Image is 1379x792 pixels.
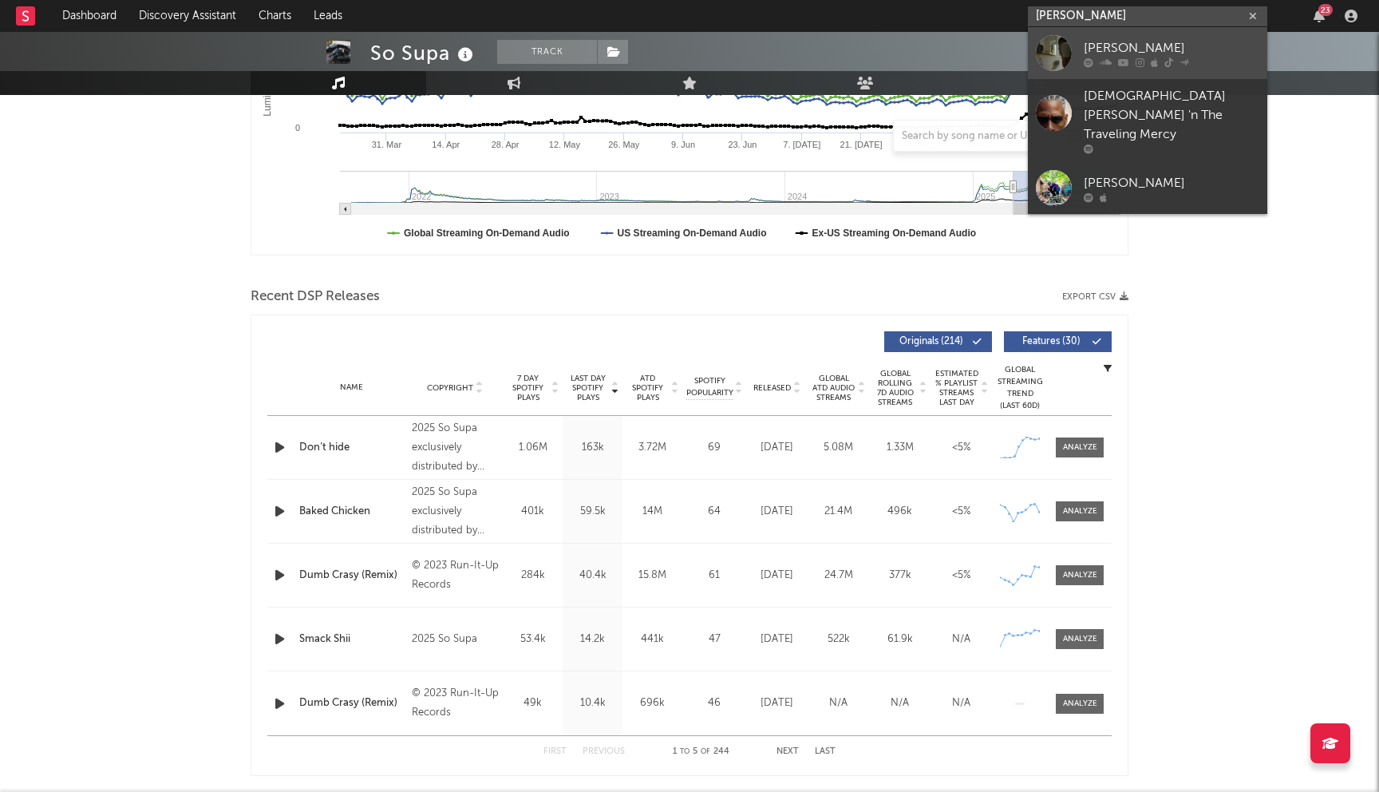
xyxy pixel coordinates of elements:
div: 24.7M [812,568,865,584]
div: 14M [626,504,678,520]
button: Previous [583,747,625,756]
div: 15.8M [626,568,678,584]
span: 7 Day Spotify Plays [507,374,549,402]
a: Baked Chicken [299,504,404,520]
div: 377k [873,568,927,584]
input: Search for artists [1028,6,1267,26]
div: 64 [686,504,742,520]
div: © 2023 Run-It-Up Records [412,556,499,595]
span: ATD Spotify Plays [626,374,669,402]
div: [PERSON_NAME] [1084,38,1259,57]
div: 522k [812,632,865,647]
div: 23 [1318,4,1333,16]
div: <5% [934,568,988,584]
div: 69 [686,440,742,456]
div: 46 [686,695,742,711]
div: [DATE] [750,568,804,584]
a: Don’t hide [299,440,404,456]
div: <5% [934,504,988,520]
div: 40.4k [567,568,618,584]
div: Name [299,382,404,394]
div: 5.08M [812,440,865,456]
div: 696k [626,695,678,711]
div: 21.4M [812,504,865,520]
span: Originals ( 214 ) [895,337,968,346]
a: Smack Shii [299,632,404,647]
div: <5% [934,440,988,456]
button: Originals(214) [884,331,992,352]
text: Global Streaming On-Demand Audio [404,228,570,239]
div: [DEMOGRAPHIC_DATA][PERSON_NAME] 'n The Traveling Mercy [1084,87,1259,145]
span: Copyright [427,383,473,393]
div: 61 [686,568,742,584]
div: N/A [812,695,865,711]
button: Last [815,747,836,756]
div: 47 [686,632,742,647]
div: 10.4k [567,695,618,711]
span: Features ( 30 ) [1014,337,1088,346]
div: N/A [873,695,927,711]
span: to [680,748,689,755]
a: [PERSON_NAME] [1028,27,1267,79]
div: 1 5 244 [657,742,745,762]
div: © 2023 Run-It-Up Records [412,684,499,723]
div: 2025 So Supa [412,630,499,649]
a: [PERSON_NAME] [1028,162,1267,214]
text: US Streaming On-Demand Audio [618,228,767,239]
div: [DATE] [750,632,804,647]
span: Recent DSP Releases [251,287,380,307]
span: Spotify Popularity [686,375,733,399]
div: [PERSON_NAME] [1084,173,1259,192]
div: 1.33M [873,440,927,456]
div: 284k [507,568,559,584]
button: First [543,747,567,756]
div: 3.72M [626,440,678,456]
a: Dumb Crasy (Remix) [299,568,404,584]
div: 163k [567,440,618,456]
span: of [701,748,710,755]
div: 496k [873,504,927,520]
div: 2025 So Supa exclusively distributed by Santa [PERSON_NAME] [412,419,499,477]
button: Track [497,40,597,64]
span: Global Rolling 7D Audio Streams [873,369,917,407]
input: Search by song name or URL [894,130,1062,143]
button: Next [776,747,799,756]
a: [DEMOGRAPHIC_DATA][PERSON_NAME] 'n The Traveling Mercy [1028,79,1267,162]
span: Global ATD Audio Streams [812,374,855,402]
span: Released [753,383,791,393]
div: 1.06M [507,440,559,456]
div: [DATE] [750,440,804,456]
div: [DATE] [750,504,804,520]
div: 53.4k [507,632,559,647]
div: Global Streaming Trend (Last 60D) [996,364,1044,412]
text: Ex-US Streaming On-Demand Audio [812,228,977,239]
text: Luminate Daily Streams [262,14,273,116]
button: 23 [1314,10,1325,22]
div: 441k [626,632,678,647]
div: 59.5k [567,504,618,520]
div: 2025 So Supa exclusively distributed by Santa [PERSON_NAME] [412,483,499,541]
button: Features(30) [1004,331,1112,352]
div: 49k [507,695,559,711]
div: 401k [507,504,559,520]
div: So Supa [370,40,477,66]
button: Export CSV [1062,292,1128,302]
a: Dumb Crasy (Remix) [299,695,404,711]
div: 61.9k [873,632,927,647]
div: [DATE] [750,695,804,711]
div: N/A [934,695,988,711]
div: 14.2k [567,632,618,647]
span: Last Day Spotify Plays [567,374,609,402]
div: N/A [934,632,988,647]
span: Estimated % Playlist Streams Last Day [934,369,978,407]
